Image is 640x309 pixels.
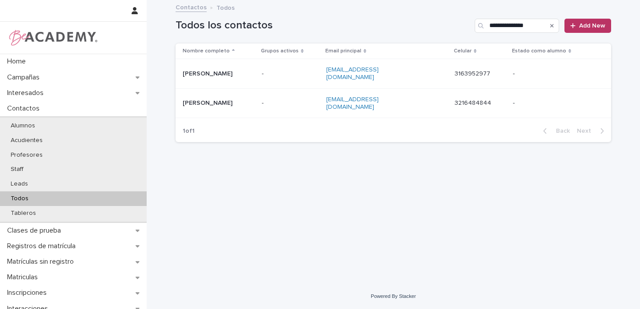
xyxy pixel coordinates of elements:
[455,71,490,77] a: 3163952977
[475,19,559,33] input: Search
[326,96,379,110] a: [EMAIL_ADDRESS][DOMAIN_NAME]
[4,226,68,235] p: Clases de prueba
[261,46,299,56] p: Grupos activos
[176,2,207,12] a: Contactos
[573,127,611,135] button: Next
[4,57,33,66] p: Home
[176,120,202,142] p: 1 of 1
[551,128,570,134] span: Back
[536,127,573,135] button: Back
[176,59,611,89] tr: [PERSON_NAME]-[EMAIL_ADDRESS][DOMAIN_NAME]3163952977 -
[262,99,319,107] p: -
[176,19,471,32] h1: Todos los contactos
[513,70,597,78] p: -
[183,70,255,78] p: [PERSON_NAME]
[579,23,605,29] span: Add New
[4,289,54,297] p: Inscripciones
[7,29,98,47] img: WPrjXfSUmiLcdUfaYY4Q
[176,88,611,118] tr: [PERSON_NAME]-[EMAIL_ADDRESS][DOMAIN_NAME]3216484844 -
[4,180,35,188] p: Leads
[4,210,43,217] p: Tableros
[4,166,31,173] p: Staff
[4,73,47,82] p: Campañas
[4,122,42,130] p: Alumnos
[4,137,50,144] p: Acudientes
[326,67,379,80] a: [EMAIL_ADDRESS][DOMAIN_NAME]
[513,99,597,107] p: -
[512,46,566,56] p: Estado como alumno
[4,195,36,202] p: Todos
[183,99,255,107] p: [PERSON_NAME]
[262,70,319,78] p: -
[4,89,51,97] p: Interesados
[455,100,491,106] a: 3216484844
[4,151,50,159] p: Profesores
[4,273,45,281] p: Matriculas
[183,46,230,56] p: Nombre completo
[4,104,47,113] p: Contactos
[4,242,83,250] p: Registros de matrícula
[216,2,235,12] p: Todos
[371,293,416,299] a: Powered By Stacker
[564,19,611,33] a: Add New
[4,257,81,266] p: Matrículas sin registro
[454,46,472,56] p: Celular
[577,128,596,134] span: Next
[325,46,361,56] p: Email principal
